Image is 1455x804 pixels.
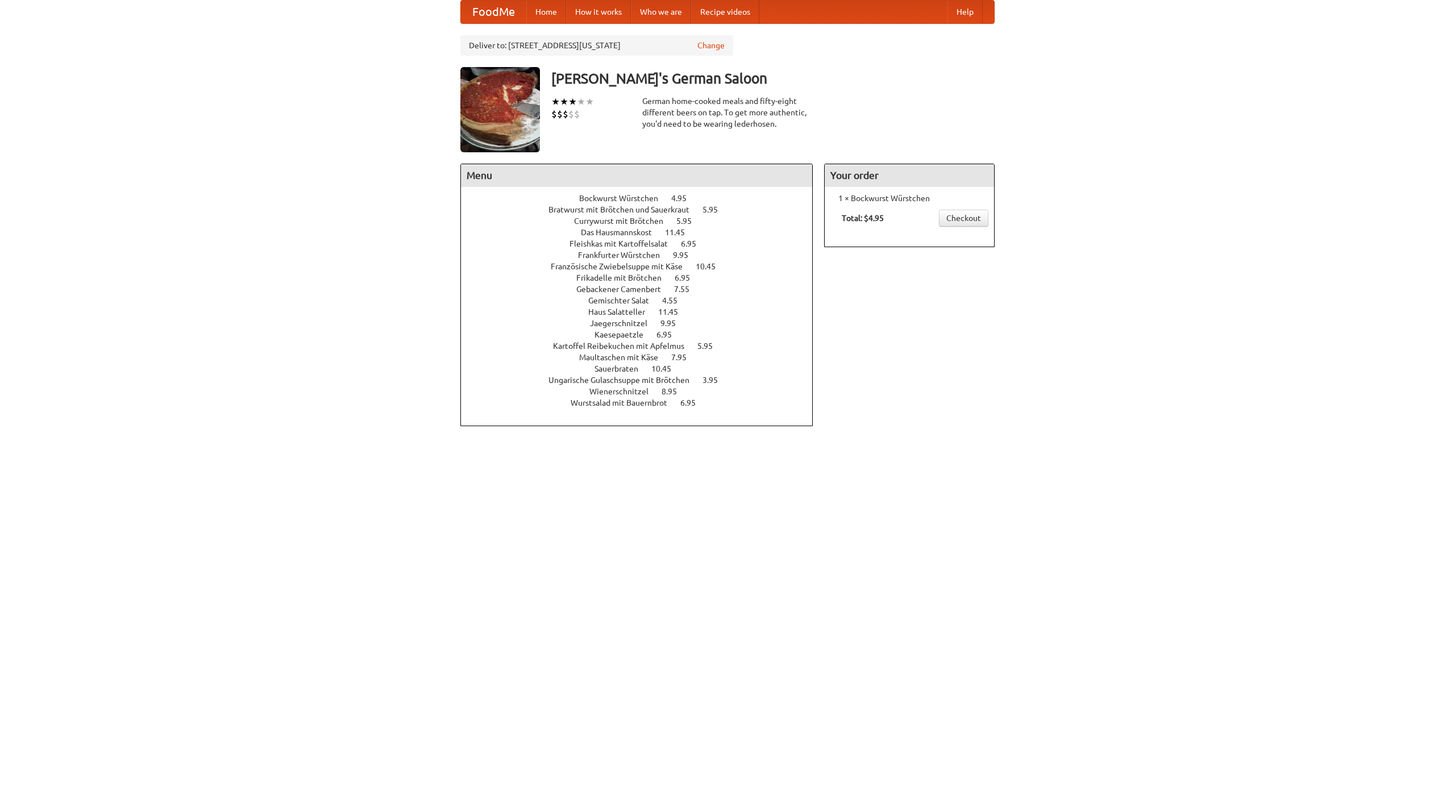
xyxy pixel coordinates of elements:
li: $ [557,108,563,120]
span: Currywurst mit Brötchen [574,216,675,226]
span: 4.55 [662,296,689,305]
a: Checkout [939,210,988,227]
a: Currywurst mit Brötchen 5.95 [574,216,713,226]
span: Französische Zwiebelsuppe mit Käse [551,262,694,271]
span: 6.95 [681,239,708,248]
span: Wurstsalad mit Bauernbrot [571,398,679,407]
h4: Your order [825,164,994,187]
span: 11.45 [658,307,689,316]
li: 1 × Bockwurst Würstchen [830,193,988,204]
a: Gebackener Camenbert 7.55 [576,285,710,294]
a: Frikadelle mit Brötchen 6.95 [576,273,711,282]
a: Home [526,1,566,23]
a: Das Hausmannskost 11.45 [581,228,706,237]
h3: [PERSON_NAME]'s German Saloon [551,67,995,90]
a: Jaegerschnitzel 9.95 [590,319,697,328]
li: $ [551,108,557,120]
a: Gemischter Salat 4.55 [588,296,699,305]
span: 9.95 [660,319,687,328]
li: ★ [551,95,560,108]
span: 9.95 [673,251,700,260]
a: Frankfurter Würstchen 9.95 [578,251,709,260]
a: Bratwurst mit Brötchen und Sauerkraut 5.95 [548,205,739,214]
li: $ [563,108,568,120]
span: 10.45 [651,364,683,373]
span: 5.95 [702,205,729,214]
span: Das Hausmannskost [581,228,663,237]
span: 7.55 [674,285,701,294]
span: Maultaschen mit Käse [579,353,670,362]
span: Bratwurst mit Brötchen und Sauerkraut [548,205,701,214]
span: 8.95 [662,387,688,396]
li: ★ [560,95,568,108]
span: 6.95 [680,398,707,407]
span: Gebackener Camenbert [576,285,672,294]
span: 3.95 [702,376,729,385]
span: 5.95 [676,216,703,226]
h4: Menu [461,164,812,187]
a: Who we are [631,1,691,23]
a: Wurstsalad mit Bauernbrot 6.95 [571,398,717,407]
span: Gemischter Salat [588,296,660,305]
a: Wienerschnitzel 8.95 [589,387,698,396]
span: Kaesepaetzle [595,330,655,339]
a: Ungarische Gulaschsuppe mit Brötchen 3.95 [548,376,739,385]
div: German home-cooked meals and fifty-eight different beers on tap. To get more authentic, you'd nee... [642,95,813,130]
a: Kaesepaetzle 6.95 [595,330,693,339]
a: FoodMe [461,1,526,23]
div: Deliver to: [STREET_ADDRESS][US_STATE] [460,35,733,56]
span: 10.45 [696,262,727,271]
a: Sauerbraten 10.45 [595,364,692,373]
span: Fleishkas mit Kartoffelsalat [569,239,679,248]
span: 4.95 [671,194,698,203]
span: 5.95 [697,341,724,351]
span: Wienerschnitzel [589,387,660,396]
a: Change [697,40,725,51]
a: Haus Salatteller 11.45 [588,307,699,316]
span: Kartoffel Reibekuchen mit Apfelmus [553,341,696,351]
a: Kartoffel Reibekuchen mit Apfelmus 5.95 [553,341,734,351]
span: 6.95 [656,330,683,339]
span: Sauerbraten [595,364,650,373]
a: Recipe videos [691,1,759,23]
li: ★ [585,95,594,108]
a: Bockwurst Würstchen 4.95 [579,194,708,203]
span: Frankfurter Würstchen [578,251,671,260]
img: angular.jpg [460,67,540,152]
span: 7.95 [671,353,698,362]
span: Frikadelle mit Brötchen [576,273,673,282]
a: Fleishkas mit Kartoffelsalat 6.95 [569,239,717,248]
span: Jaegerschnitzel [590,319,659,328]
a: Help [947,1,983,23]
li: ★ [577,95,585,108]
span: Ungarische Gulaschsuppe mit Brötchen [548,376,701,385]
a: Französische Zwiebelsuppe mit Käse 10.45 [551,262,737,271]
a: Maultaschen mit Käse 7.95 [579,353,708,362]
a: How it works [566,1,631,23]
span: 11.45 [665,228,696,237]
li: $ [574,108,580,120]
li: ★ [568,95,577,108]
span: 6.95 [675,273,701,282]
span: Bockwurst Würstchen [579,194,670,203]
span: Haus Salatteller [588,307,656,316]
b: Total: $4.95 [842,214,884,223]
li: $ [568,108,574,120]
